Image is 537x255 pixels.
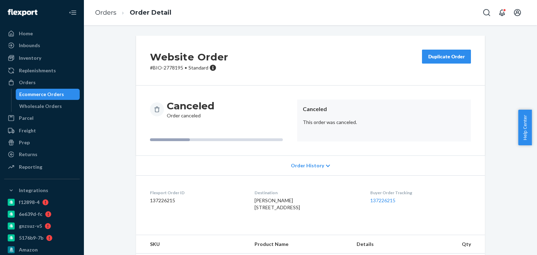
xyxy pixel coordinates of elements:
[130,9,171,16] a: Order Detail
[4,197,80,208] a: f12898-4
[95,9,116,16] a: Orders
[4,125,80,136] a: Freight
[136,235,249,254] th: SKU
[4,112,80,124] a: Parcel
[19,67,56,74] div: Replenishments
[66,6,80,20] button: Close Navigation
[19,79,36,86] div: Orders
[167,100,214,112] h3: Canceled
[351,235,428,254] th: Details
[19,199,40,206] div: f12898-4
[19,211,42,218] div: 6e639d-fc
[428,235,485,254] th: Qty
[4,137,80,148] a: Prep
[4,232,80,243] a: 5176b9-7b
[19,91,64,98] div: Ecommerce Orders
[422,50,471,64] button: Duplicate Order
[150,50,228,64] h2: Website Order
[16,89,80,100] a: Ecommerce Orders
[150,190,243,196] dt: Flexport Order ID
[4,209,80,220] a: 6e639d-fc
[370,190,471,196] dt: Buyer Order Tracking
[19,246,38,253] div: Amazon
[4,77,80,88] a: Orders
[255,190,359,196] dt: Destination
[19,103,62,110] div: Wholesale Orders
[150,197,243,204] dd: 137226215
[19,54,41,61] div: Inventory
[19,30,33,37] div: Home
[4,52,80,64] a: Inventory
[167,100,214,119] div: Order canceled
[19,127,36,134] div: Freight
[19,42,40,49] div: Inbounds
[495,6,509,20] button: Open notifications
[303,119,465,126] p: This order was canceled.
[19,163,42,170] div: Reporting
[19,151,37,158] div: Returns
[510,6,524,20] button: Open account menu
[4,149,80,160] a: Returns
[518,110,532,145] button: Help Center
[4,40,80,51] a: Inbounds
[370,197,395,203] a: 137226215
[4,161,80,173] a: Reporting
[19,115,34,122] div: Parcel
[428,53,465,60] div: Duplicate Order
[185,65,187,71] span: •
[303,105,465,113] header: Canceled
[291,162,324,169] span: Order History
[4,220,80,232] a: gnzsuz-v5
[8,9,37,16] img: Flexport logo
[4,28,80,39] a: Home
[19,223,42,229] div: gnzsuz-v5
[19,187,48,194] div: Integrations
[4,65,80,76] a: Replenishments
[188,65,208,71] span: Standard
[19,139,30,146] div: Prep
[19,234,43,241] div: 5176b9-7b
[4,185,80,196] button: Integrations
[89,2,177,23] ol: breadcrumbs
[150,64,228,71] p: # BIO-2778195
[249,235,351,254] th: Product Name
[255,197,300,210] span: [PERSON_NAME] [STREET_ADDRESS]
[480,6,494,20] button: Open Search Box
[16,101,80,112] a: Wholesale Orders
